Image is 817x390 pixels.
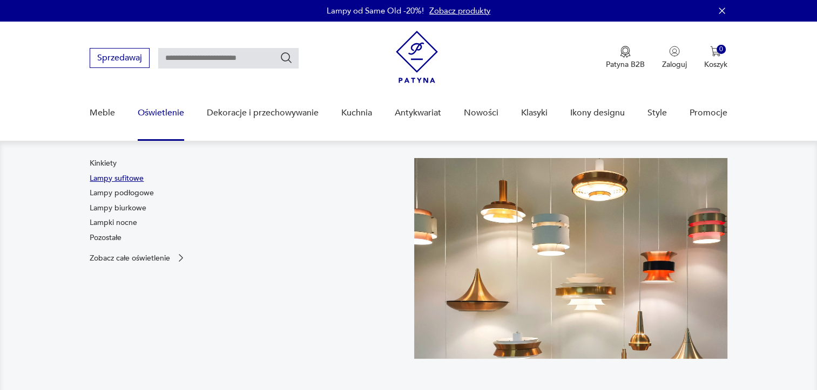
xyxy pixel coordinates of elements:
a: Antykwariat [395,92,441,134]
img: Ikonka użytkownika [669,46,680,57]
a: Style [647,92,667,134]
a: Klasyki [521,92,548,134]
a: Ikony designu [570,92,625,134]
button: 0Koszyk [704,46,727,70]
a: Pozostałe [90,232,121,243]
a: Zobacz produkty [429,5,490,16]
a: Oświetlenie [138,92,184,134]
p: Lampy od Same Old -20%! [327,5,424,16]
button: Sprzedawaj [90,48,150,68]
img: Patyna - sklep z meblami i dekoracjami vintage [396,31,438,83]
a: Sprzedawaj [90,55,150,63]
a: Dekoracje i przechowywanie [207,92,319,134]
div: 0 [717,45,726,54]
button: Patyna B2B [606,46,645,70]
a: Meble [90,92,115,134]
button: Szukaj [280,51,293,64]
button: Zaloguj [662,46,687,70]
a: Lampki nocne [90,217,137,228]
p: Zaloguj [662,59,687,70]
a: Kuchnia [341,92,372,134]
p: Zobacz całe oświetlenie [90,255,170,262]
a: Promocje [690,92,727,134]
a: Ikona medaluPatyna B2B [606,46,645,70]
img: Ikona koszyka [710,46,721,57]
a: Lampy podłogowe [90,188,154,199]
a: Kinkiety [90,158,117,169]
img: Ikona medalu [620,46,631,58]
a: Zobacz całe oświetlenie [90,252,186,263]
img: a9d990cd2508053be832d7f2d4ba3cb1.jpg [414,158,727,359]
a: Lampy sufitowe [90,173,144,184]
p: Patyna B2B [606,59,645,70]
a: Nowości [464,92,498,134]
a: Lampy biurkowe [90,203,146,214]
p: Koszyk [704,59,727,70]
